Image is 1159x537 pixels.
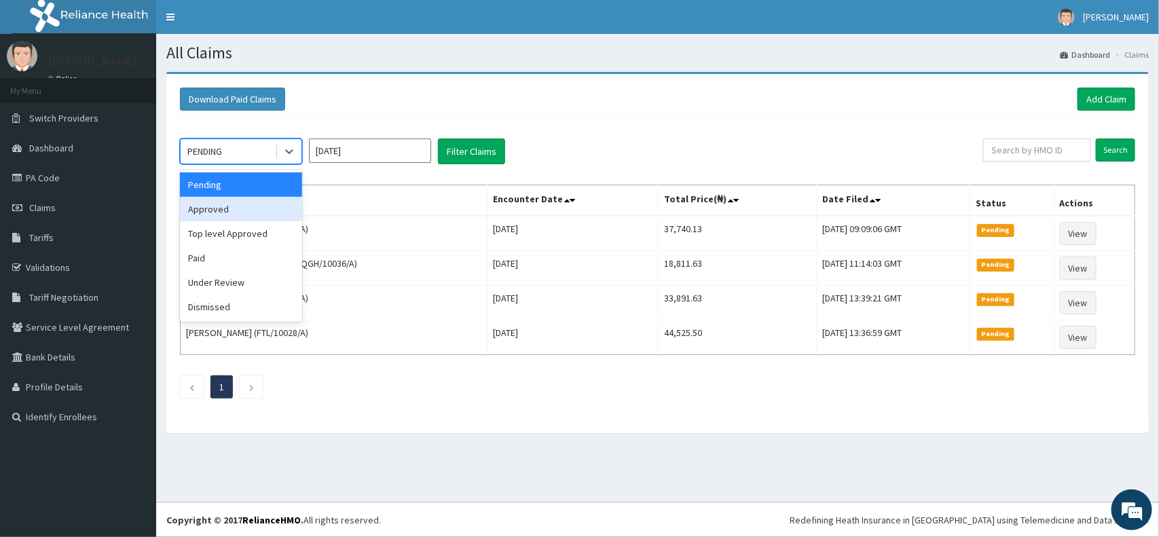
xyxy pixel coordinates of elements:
[166,514,303,526] strong: Copyright © 2017 .
[659,286,817,320] td: 33,891.63
[659,251,817,286] td: 18,811.63
[983,138,1091,162] input: Search by HMO ID
[1060,291,1097,314] a: View
[659,216,817,251] td: 37,740.13
[309,138,431,163] input: Select Month and Year
[1078,88,1135,111] a: Add Claim
[180,295,302,319] div: Dismissed
[1111,49,1149,60] li: Claims
[249,381,255,393] a: Next page
[29,142,73,154] span: Dashboard
[180,246,302,270] div: Paid
[1060,222,1097,245] a: View
[181,286,487,320] td: [PERSON_NAME] (FTL/10028/A)
[659,320,817,355] td: 44,525.50
[180,270,302,295] div: Under Review
[7,41,37,71] img: User Image
[181,185,487,217] th: Name
[7,371,259,418] textarea: Type your message and hit 'Enter'
[1054,185,1135,217] th: Actions
[817,320,970,355] td: [DATE] 13:36:59 GMT
[71,76,228,94] div: Chat with us now
[817,251,970,286] td: [DATE] 11:14:03 GMT
[977,293,1014,305] span: Pending
[25,68,55,102] img: d_794563401_company_1708531726252_794563401
[1058,9,1075,26] img: User Image
[1060,326,1097,349] a: View
[48,55,136,67] p: [PERSON_NAME]
[29,232,54,244] span: Tariffs
[1060,257,1097,280] a: View
[487,216,659,251] td: [DATE]
[180,197,302,221] div: Approved
[180,172,302,197] div: Pending
[242,514,301,526] a: RelianceHMO
[487,286,659,320] td: [DATE]
[166,44,1149,62] h1: All Claims
[219,381,224,393] a: Page 1 is your current page
[181,320,487,355] td: [PERSON_NAME] (FTL/10028/A)
[487,185,659,217] th: Encounter Date
[438,138,505,164] button: Filter Claims
[181,251,487,286] td: AGIH OYIBI [PERSON_NAME] (QGH/10036/A)
[1096,138,1135,162] input: Search
[977,328,1014,340] span: Pending
[29,112,98,124] span: Switch Providers
[29,291,98,303] span: Tariff Negotiation
[487,251,659,286] td: [DATE]
[487,320,659,355] td: [DATE]
[1060,49,1110,60] a: Dashboard
[817,185,970,217] th: Date Filed
[817,216,970,251] td: [DATE] 09:09:06 GMT
[223,7,255,39] div: Minimize live chat window
[187,145,222,158] div: PENDING
[180,221,302,246] div: Top level Approved
[1083,11,1149,23] span: [PERSON_NAME]
[29,202,56,214] span: Claims
[79,171,187,308] span: We're online!
[970,185,1054,217] th: Status
[180,88,285,111] button: Download Paid Claims
[181,216,487,251] td: [PERSON_NAME] (GBI/10282/A)
[48,74,80,84] a: Online
[790,513,1149,527] div: Redefining Heath Insurance in [GEOGRAPHIC_DATA] using Telemedicine and Data Science!
[156,502,1159,537] footer: All rights reserved.
[817,286,970,320] td: [DATE] 13:39:21 GMT
[977,259,1014,271] span: Pending
[977,224,1014,236] span: Pending
[189,381,195,393] a: Previous page
[659,185,817,217] th: Total Price(₦)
